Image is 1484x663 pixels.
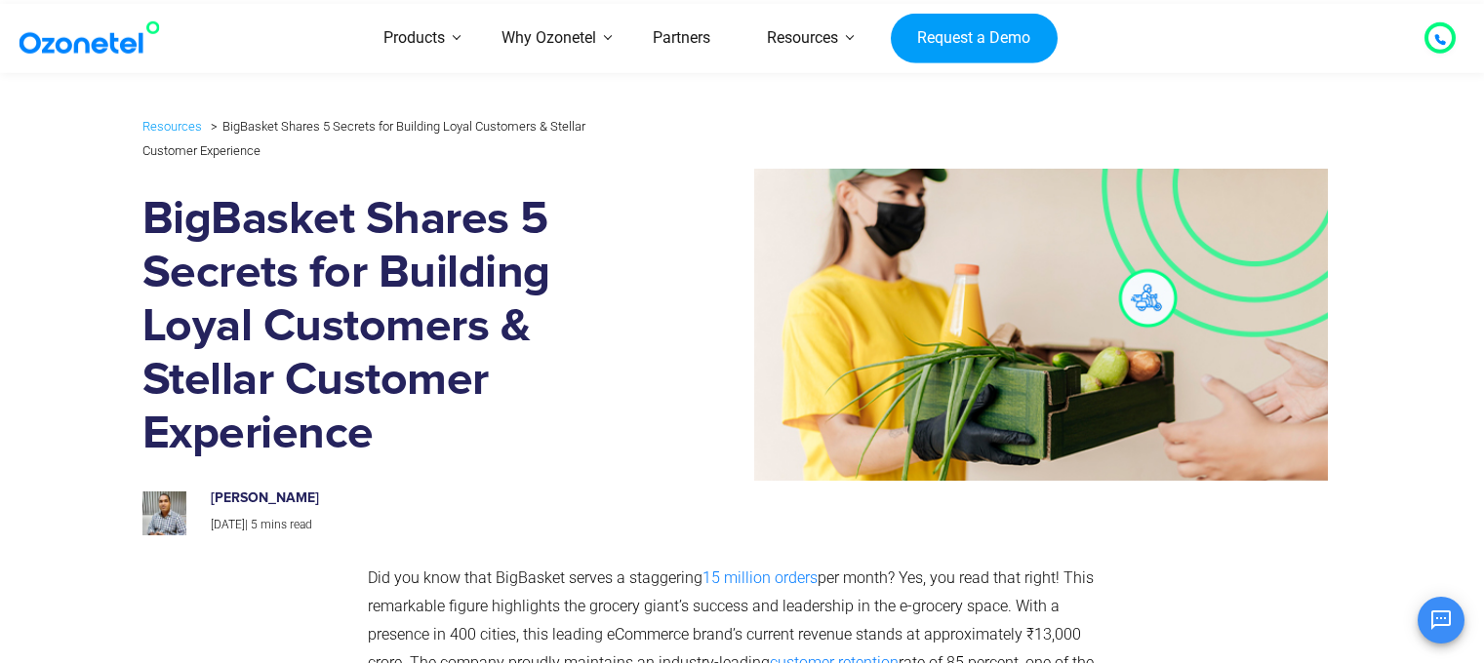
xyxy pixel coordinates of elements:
p: | [211,515,622,536]
span: 5 [251,518,258,531]
a: 15 million orders [702,568,818,587]
span: Did you know that BigBasket serves a staggering [368,568,702,587]
a: Products [355,4,473,73]
a: Resources [142,115,202,137]
a: Why Ozonetel [473,4,624,73]
span: mins read [261,518,312,531]
span: [DATE] [211,518,245,531]
h1: BigBasket Shares 5 Secrets for Building Loyal Customers & Stellar Customer Experience [142,193,643,461]
h6: [PERSON_NAME] [211,490,622,507]
img: prashanth-kancherla_avatar-200x200.jpeg [142,491,186,535]
a: Partners [624,4,739,73]
button: Open chat [1418,597,1464,643]
a: Resources [739,4,866,73]
li: BigBasket Shares 5 Secrets for Building Loyal Customers & Stellar Customer Experience [142,114,585,157]
a: Request a Demo [891,13,1058,63]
